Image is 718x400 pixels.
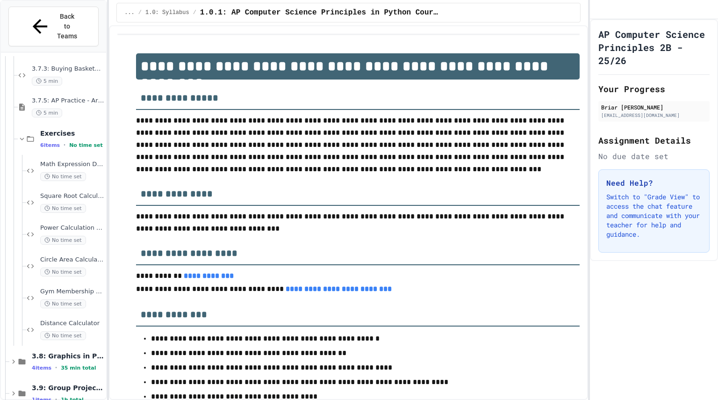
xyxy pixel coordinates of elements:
[606,192,702,239] p: Switch to "Grade View" to access the chat feature and communicate with your teacher for help and ...
[57,12,79,41] span: Back to Teams
[598,134,710,147] h2: Assignment Details
[606,177,702,189] h3: Need Help?
[124,9,135,16] span: ...
[8,7,99,46] button: Back to Teams
[200,7,439,18] span: 1.0.1: AP Computer Science Principles in Python Course Syllabus
[598,82,710,95] h2: Your Progress
[598,28,710,67] h1: AP Computer Science Principles 2B - 25/26
[601,103,707,111] div: Briar [PERSON_NAME]
[145,9,189,16] span: 1.0: Syllabus
[598,151,710,162] div: No due date set
[138,9,142,16] span: /
[601,112,707,119] div: [EMAIL_ADDRESS][DOMAIN_NAME]
[193,9,196,16] span: /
